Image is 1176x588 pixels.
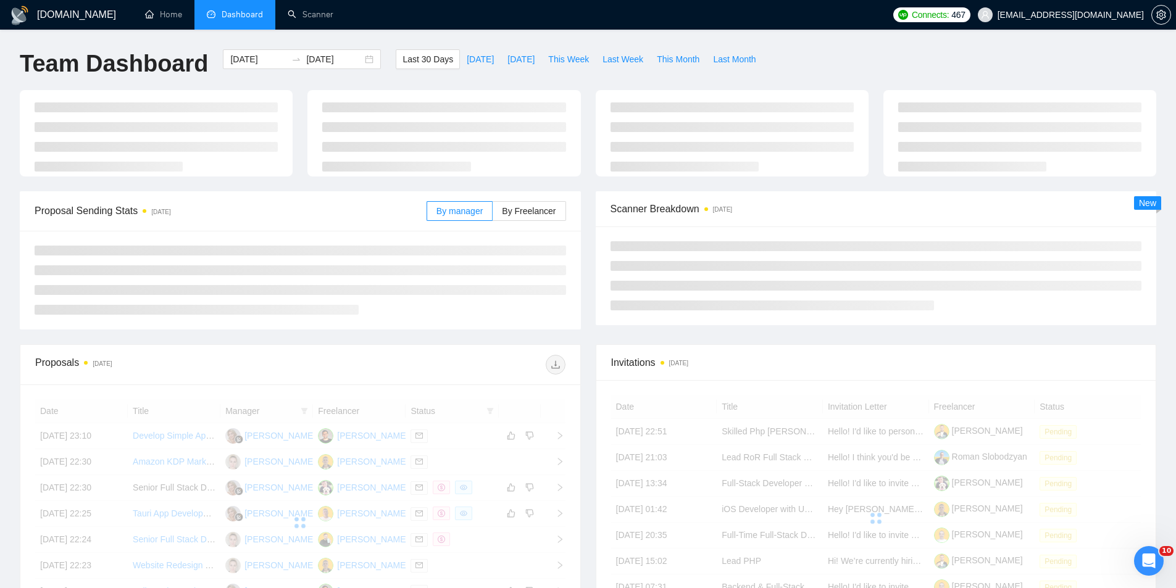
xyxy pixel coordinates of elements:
button: Last Month [706,49,762,69]
span: By manager [436,206,483,216]
span: Invitations [611,355,1141,370]
span: setting [1152,10,1170,20]
span: [DATE] [467,52,494,66]
span: to [291,54,301,64]
span: This Week [548,52,589,66]
iframe: Intercom live chat [1134,546,1164,576]
a: searchScanner [288,9,333,20]
button: [DATE] [501,49,541,69]
span: Last 30 Days [402,52,453,66]
input: End date [306,52,362,66]
span: 467 [951,8,965,22]
button: [DATE] [460,49,501,69]
span: swap-right [291,54,301,64]
button: Last 30 Days [396,49,460,69]
time: [DATE] [93,360,112,367]
span: New [1139,198,1156,208]
span: dashboard [207,10,215,19]
span: [DATE] [507,52,535,66]
span: user [981,10,990,19]
button: setting [1151,5,1171,25]
span: Dashboard [222,9,263,20]
a: homeHome [145,9,182,20]
button: This Month [650,49,706,69]
button: Last Week [596,49,650,69]
span: Last Week [603,52,643,66]
img: logo [10,6,30,25]
a: setting [1151,10,1171,20]
time: [DATE] [669,360,688,366]
span: Proposal Sending Stats [35,203,427,218]
time: [DATE] [151,209,170,215]
input: Start date [230,52,286,66]
h1: Team Dashboard [20,49,208,78]
span: This Month [657,52,699,66]
span: Scanner Breakdown [611,201,1142,217]
button: This Week [541,49,596,69]
span: By Freelancer [502,206,556,216]
span: 10 [1159,546,1174,556]
span: Connects: [912,8,949,22]
span: Last Month [713,52,756,66]
time: [DATE] [713,206,732,213]
img: upwork-logo.png [898,10,908,20]
div: Proposals [35,355,300,375]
